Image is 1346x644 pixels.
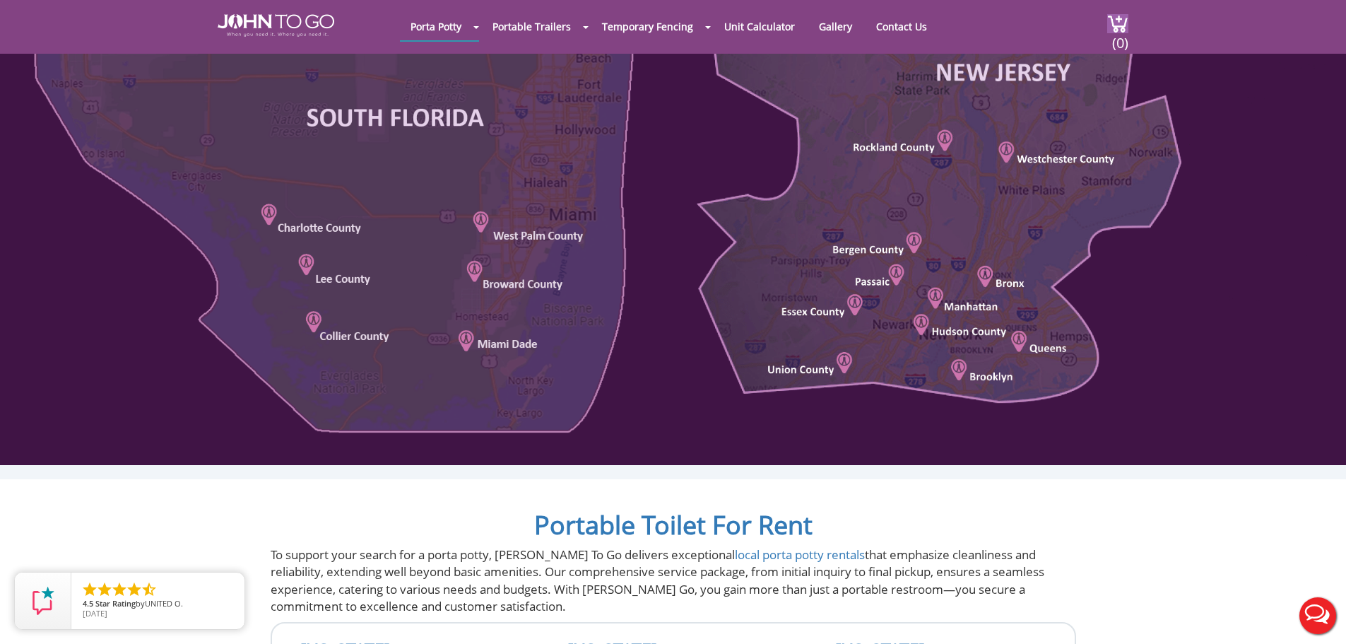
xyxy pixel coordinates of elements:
[111,581,128,598] li: 
[126,581,143,598] li: 
[1289,587,1346,644] button: Live Chat
[145,598,183,609] span: UNITED O.
[83,608,107,619] span: [DATE]
[83,598,93,609] span: 4.5
[96,581,113,598] li: 
[95,598,136,609] span: Star Rating
[29,587,57,615] img: Review Rating
[83,599,233,609] span: by
[81,581,98,598] li: 
[141,581,158,598] li: 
